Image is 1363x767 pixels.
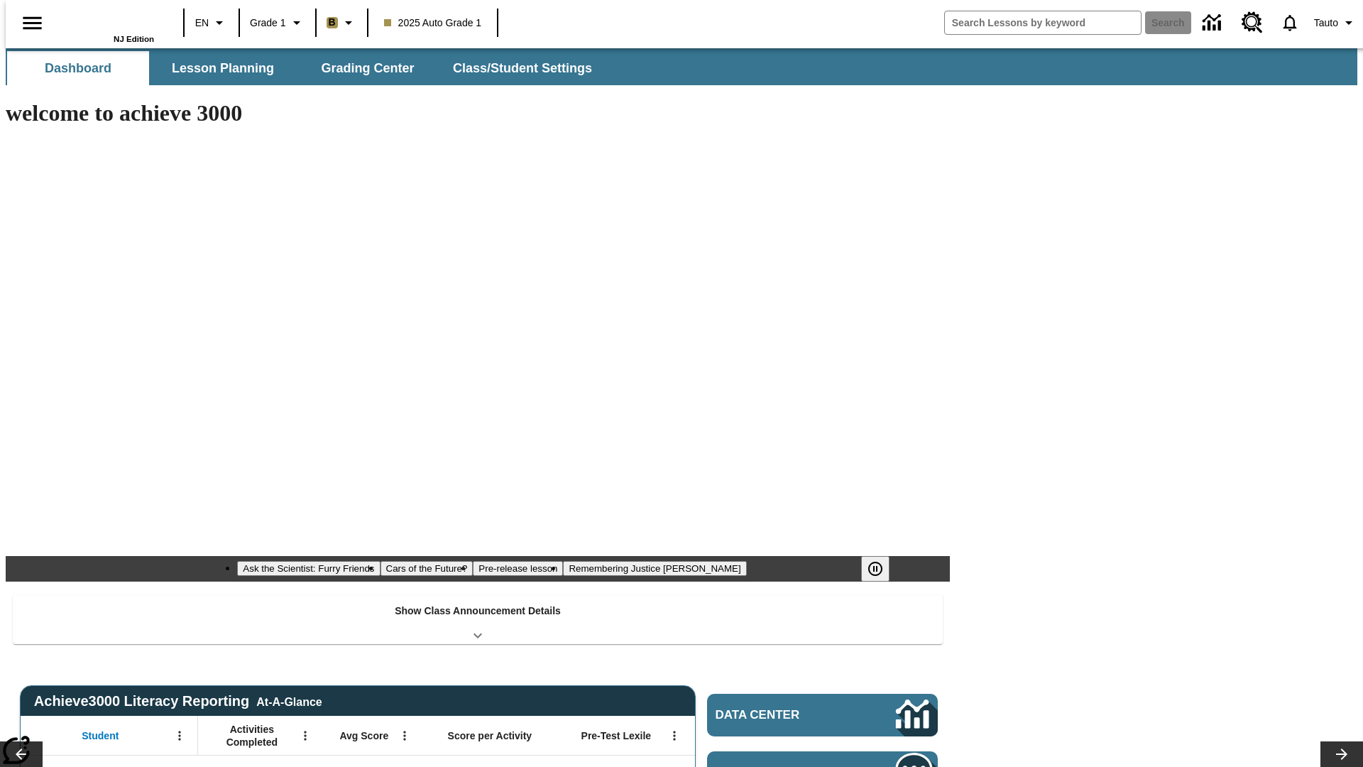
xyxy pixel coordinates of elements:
[152,51,294,85] button: Lesson Planning
[82,729,119,742] span: Student
[6,100,950,126] h1: welcome to achieve 3000
[7,51,149,85] button: Dashboard
[339,729,388,742] span: Avg Score
[563,561,746,576] button: Slide 4 Remembering Justice O'Connor
[62,6,154,35] a: Home
[295,725,316,746] button: Open Menu
[1308,10,1363,36] button: Profile/Settings
[34,693,322,709] span: Achieve3000 Literacy Reporting
[861,556,904,582] div: Pause
[62,5,154,43] div: Home
[861,556,889,582] button: Pause
[945,11,1141,34] input: search field
[664,725,685,746] button: Open Menu
[329,13,336,31] span: B
[244,10,311,36] button: Grade: Grade 1, Select a grade
[13,595,943,644] div: Show Class Announcement Details
[1271,4,1308,41] a: Notifications
[394,725,415,746] button: Open Menu
[1233,4,1271,42] a: Resource Center, Will open in new tab
[205,723,299,749] span: Activities Completed
[6,51,605,85] div: SubNavbar
[321,10,363,36] button: Boost Class color is light brown. Change class color
[442,51,603,85] button: Class/Student Settings
[195,16,209,31] span: EN
[716,708,848,722] span: Data Center
[297,51,439,85] button: Grading Center
[1194,4,1233,43] a: Data Center
[581,729,652,742] span: Pre-Test Lexile
[11,2,53,44] button: Open side menu
[473,561,563,576] button: Slide 3 Pre-release lesson
[169,725,190,746] button: Open Menu
[6,48,1357,85] div: SubNavbar
[189,10,234,36] button: Language: EN, Select a language
[250,16,286,31] span: Grade 1
[384,16,482,31] span: 2025 Auto Grade 1
[1314,16,1338,31] span: Tauto
[381,561,474,576] button: Slide 2 Cars of the Future?
[395,604,561,619] p: Show Class Announcement Details
[1320,741,1363,767] button: Lesson carousel, Next
[707,694,938,736] a: Data Center
[114,35,154,43] span: NJ Edition
[256,693,322,709] div: At-A-Glance
[448,729,532,742] span: Score per Activity
[237,561,380,576] button: Slide 1 Ask the Scientist: Furry Friends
